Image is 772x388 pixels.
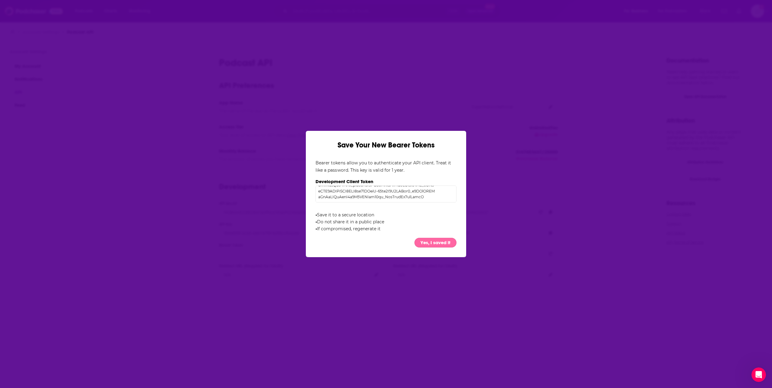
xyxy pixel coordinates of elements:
b: • [316,226,317,231]
button: Yes, I saved it [414,238,456,247]
b: • [316,219,317,225]
li: If compromised, regenerate it [316,226,456,231]
b: Development Client Token [316,179,373,184]
h2: Save Your New Bearer Tokens [316,141,456,150]
b: • [316,212,317,218]
li: Save it to a secure location [316,212,456,218]
iframe: Intercom live chat [751,367,766,382]
p: Bearer tokens allow you to authenticate your API client. Treat it like a password. This key is va... [316,159,456,174]
li: Do not share it in a public place [316,219,456,225]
